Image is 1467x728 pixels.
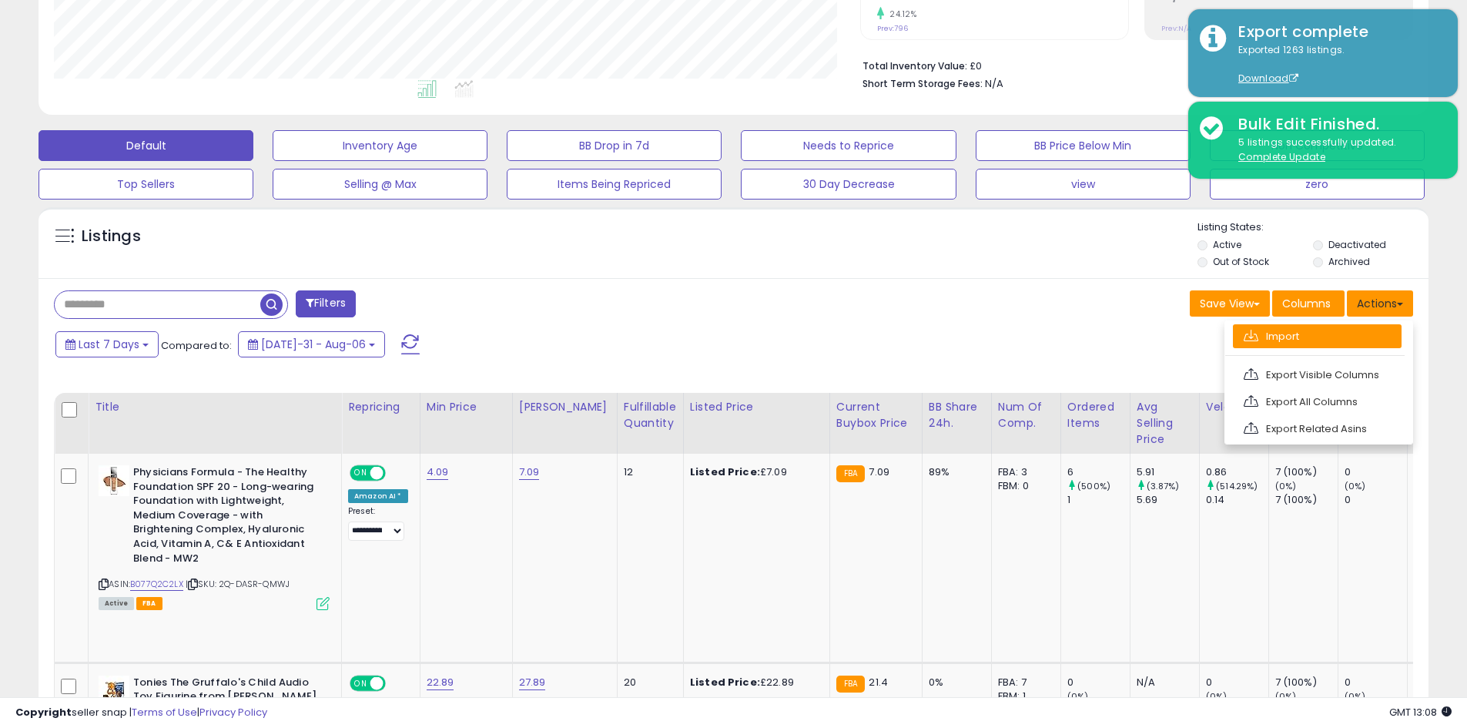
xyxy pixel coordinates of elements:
[1275,465,1338,479] div: 7 (100%)
[39,169,253,200] button: Top Sellers
[1272,290,1345,317] button: Columns
[1137,676,1187,689] div: N/A
[1233,390,1402,414] a: Export All Columns
[690,675,760,689] b: Listed Price:
[296,290,356,317] button: Filters
[1067,493,1130,507] div: 1
[1077,480,1110,492] small: (500%)
[862,77,983,90] b: Short Term Storage Fees:
[427,465,449,480] a: 4.09
[976,130,1191,161] button: BB Price Below Min
[1233,324,1402,348] a: Import
[15,705,72,720] strong: Copyright
[1389,705,1452,720] span: 2025-08-14 13:08 GMT
[507,169,722,200] button: Items Being Repriced
[929,399,985,431] div: BB Share 24h.
[929,676,980,689] div: 0%
[348,489,408,503] div: Amazon AI *
[929,465,980,479] div: 89%
[690,465,760,479] b: Listed Price:
[519,399,611,415] div: [PERSON_NAME]
[836,465,865,482] small: FBA
[998,479,1049,493] div: FBM: 0
[1206,676,1268,689] div: 0
[15,706,267,720] div: seller snap | |
[1067,465,1130,479] div: 6
[1233,363,1402,387] a: Export Visible Columns
[862,59,967,72] b: Total Inventory Value:
[690,465,818,479] div: £7.09
[1347,290,1413,317] button: Actions
[1147,480,1179,492] small: (3.87%)
[624,465,672,479] div: 12
[519,675,546,690] a: 27.89
[99,597,134,610] span: All listings currently available for purchase on Amazon
[741,169,956,200] button: 30 Day Decrease
[55,331,159,357] button: Last 7 Days
[99,465,129,496] img: 31tZkzeDCML._SL40_.jpg
[1137,465,1199,479] div: 5.91
[1233,417,1402,441] a: Export Related Asins
[1206,493,1268,507] div: 0.14
[1161,24,1191,33] small: Prev: N/A
[998,465,1049,479] div: FBA: 3
[1345,480,1366,492] small: (0%)
[133,465,320,569] b: Physicians Formula - The Healthy Foundation SPF 20 - Long-wearing Foundation with Lightweight, Me...
[427,675,454,690] a: 22.89
[238,331,385,357] button: [DATE]-31 - Aug-06
[130,578,183,591] a: B077Q2C2LX
[836,399,916,431] div: Current Buybox Price
[1227,21,1446,43] div: Export complete
[884,8,916,20] small: 24.12%
[1275,493,1338,507] div: 7 (100%)
[1328,255,1370,268] label: Archived
[1345,493,1407,507] div: 0
[1197,220,1428,235] p: Listing States:
[39,130,253,161] button: Default
[998,676,1049,689] div: FBA: 7
[132,705,197,720] a: Terms of Use
[1206,465,1268,479] div: 0.86
[690,399,823,415] div: Listed Price
[351,676,370,689] span: ON
[1328,238,1386,251] label: Deactivated
[741,130,956,161] button: Needs to Reprice
[1216,480,1258,492] small: (514.29%)
[199,705,267,720] a: Privacy Policy
[1190,290,1270,317] button: Save View
[519,465,540,480] a: 7.09
[136,597,162,610] span: FBA
[862,55,1402,74] li: £0
[1345,465,1407,479] div: 0
[82,226,141,247] h5: Listings
[1067,676,1130,689] div: 0
[1137,399,1193,448] div: Avg Selling Price
[1275,480,1297,492] small: (0%)
[261,337,366,352] span: [DATE]-31 - Aug-06
[836,676,865,693] small: FBA
[1137,493,1199,507] div: 5.69
[186,578,290,590] span: | SKU: 2Q-DASR-QMWJ
[348,399,414,415] div: Repricing
[1067,399,1124,431] div: Ordered Items
[99,676,129,706] img: 419OLX6Ji3L._SL40_.jpg
[99,465,330,609] div: ASIN:
[1227,136,1446,164] div: 5 listings successfully updated.
[1345,676,1407,689] div: 0
[985,76,1003,91] span: N/A
[1213,238,1241,251] label: Active
[383,467,408,480] span: OFF
[1213,255,1269,268] label: Out of Stock
[427,399,506,415] div: Min Price
[624,399,677,431] div: Fulfillable Quantity
[624,676,672,689] div: 20
[1206,399,1262,415] div: Velocity
[1238,150,1325,163] u: Complete Update
[1238,72,1298,85] a: Download
[95,399,335,415] div: Title
[1282,296,1331,311] span: Columns
[348,506,408,541] div: Preset:
[1227,113,1446,136] div: Bulk Edit Finished.
[869,465,889,479] span: 7.09
[1210,169,1425,200] button: zero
